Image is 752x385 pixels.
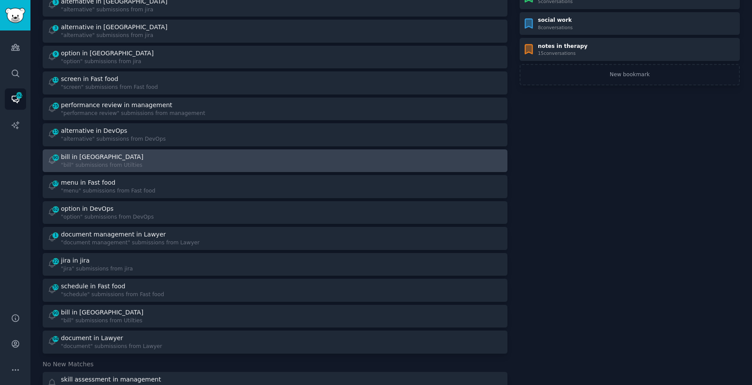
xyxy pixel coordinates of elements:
div: document management in Lawyer [61,230,166,239]
span: 1 [52,232,60,238]
div: 8 conversation s [538,24,573,30]
div: skill assessment in management [61,375,161,384]
div: bill in [GEOGRAPHIC_DATA] [61,308,143,317]
a: 11screen in Fast food"screen" submissions from Fast food [43,71,507,95]
a: 94document in Lawyer"document" submissions from Lawyer [43,331,507,354]
span: 22 [52,258,60,264]
div: "alternative" submissions from jira [61,32,169,40]
div: "document" submissions from Lawyer [61,343,162,351]
span: 9 [52,51,60,57]
div: social work [538,17,573,24]
span: 3 [52,25,60,31]
a: 3alternative in [GEOGRAPHIC_DATA]"alternative" submissions from jira [43,20,507,43]
div: option in [GEOGRAPHIC_DATA] [61,49,154,58]
div: "screen" submissions from Fast food [61,84,158,91]
div: option in DevOps [61,204,114,213]
div: alternative in DevOps [61,126,127,135]
span: 55 [52,284,60,290]
div: jira in jira [61,256,90,265]
div: alternative in [GEOGRAPHIC_DATA] [61,23,168,32]
div: "bill" submissions from Utilties [61,162,145,169]
span: 94 [52,336,60,342]
div: bill in [GEOGRAPHIC_DATA] [61,152,143,162]
span: 25 [52,103,60,109]
div: "menu" submissions from Fast food [61,187,155,195]
div: menu in Fast food [61,178,115,187]
a: 90bill in [GEOGRAPHIC_DATA]"bill" submissions from Utilties [43,149,507,172]
span: 592 [15,92,23,98]
div: "jira" submissions from jira [61,265,133,273]
div: document in Lawyer [61,334,123,343]
div: 15 conversation s [538,50,587,56]
div: "performance review" submissions from management [61,110,205,118]
a: 62option in DevOps"option" submissions from DevOps [43,201,507,224]
div: "schedule" submissions from Fast food [61,291,164,299]
span: 11 [52,77,60,83]
a: notes in therapy15conversations [520,38,740,61]
a: New bookmark [520,64,740,86]
div: screen in Fast food [61,74,118,84]
a: 90bill in [GEOGRAPHIC_DATA]"bill" submissions from Utilties [43,305,507,328]
a: 1document management in Lawyer"document management" submissions from Lawyer [43,227,507,250]
div: schedule in Fast food [61,282,125,291]
span: 62 [52,206,60,213]
a: 67menu in Fast food"menu" submissions from Fast food [43,175,507,198]
a: social work8conversations [520,12,740,35]
div: "option" submissions from DevOps [61,213,154,221]
div: "option" submissions from jira [61,58,155,66]
span: No New Matches [43,360,94,369]
a: 592 [5,88,26,110]
div: notes in therapy [538,43,587,51]
span: 90 [52,155,60,161]
div: performance review in management [61,101,172,110]
span: 67 [52,180,60,186]
div: "bill" submissions from Utilties [61,317,145,325]
a: 9option in [GEOGRAPHIC_DATA]"option" submissions from jira [43,46,507,69]
span: 90 [52,310,60,316]
a: 25performance review in management"performance review" submissions from management [43,98,507,121]
a: 22jira in jira"jira" submissions from jira [43,253,507,276]
a: 15alternative in DevOps"alternative" submissions from DevOps [43,123,507,146]
a: 55schedule in Fast food"schedule" submissions from Fast food [43,279,507,302]
div: "document management" submissions from Lawyer [61,239,199,247]
div: "alternative" submissions from jira [61,6,169,14]
div: "alternative" submissions from DevOps [61,135,166,143]
span: 15 [52,128,60,135]
img: GummySearch logo [5,8,25,23]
